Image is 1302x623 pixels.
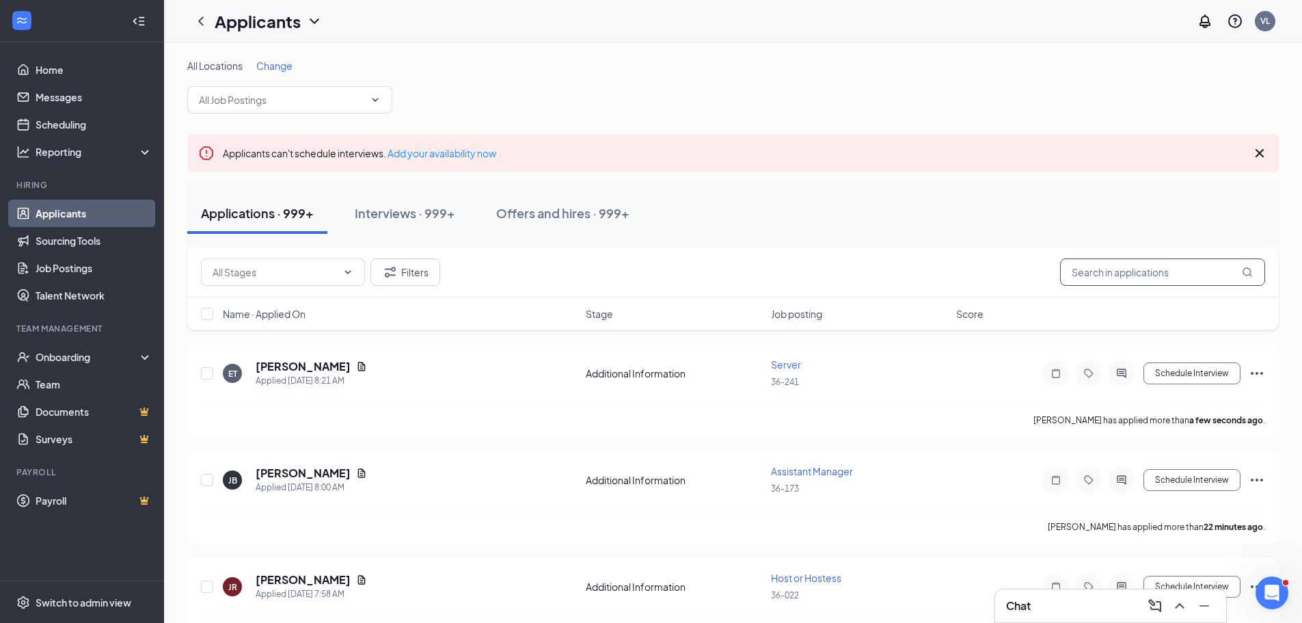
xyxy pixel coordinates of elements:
[1196,598,1212,614] svg: Minimize
[256,374,367,388] div: Applied [DATE] 8:21 AM
[1242,267,1253,278] svg: MagnifyingGlass
[355,204,455,222] div: Interviews · 999+
[16,596,30,609] svg: Settings
[36,350,141,364] div: Onboarding
[198,145,215,161] svg: Error
[36,111,152,138] a: Scheduling
[1249,365,1265,382] svg: Ellipses
[256,359,351,374] h5: [PERSON_NAME]
[36,282,152,309] a: Talent Network
[228,368,237,380] div: ET
[388,147,496,159] a: Add your availability now
[228,581,237,593] div: JR
[1204,522,1263,532] b: 22 minutes ago
[1260,15,1270,27] div: VL
[187,59,243,72] span: All Locations
[306,13,323,29] svg: ChevronDown
[36,145,153,159] div: Reporting
[36,227,152,254] a: Sourcing Tools
[356,468,367,479] svg: Document
[1189,415,1263,425] b: a few seconds ago
[356,361,367,372] svg: Document
[1060,259,1265,286] input: Search in applications
[36,83,152,111] a: Messages
[1143,469,1240,491] button: Schedule Interview
[771,358,801,371] span: Server
[771,572,841,584] span: Host or Hostess
[16,323,150,334] div: Team Management
[215,10,301,33] h1: Applicants
[771,377,799,387] span: 36-241
[36,254,152,282] a: Job Postings
[586,473,763,487] div: Additional Information
[1197,13,1213,29] svg: Notifications
[36,56,152,83] a: Home
[382,264,398,280] svg: Filter
[1048,521,1265,533] p: [PERSON_NAME] has applied more than .
[199,92,364,107] input: All Job Postings
[1113,475,1130,486] svg: ActiveChat
[771,590,799,600] span: 36-022
[1227,13,1243,29] svg: QuestionInfo
[256,466,351,481] h5: [PERSON_NAME]
[256,572,351,587] h5: [PERSON_NAME]
[1249,579,1265,595] svg: Ellipses
[223,147,496,159] span: Applicants can't schedule interviews.
[771,483,799,494] span: 36-173
[1081,475,1097,486] svg: Tag
[586,367,763,380] div: Additional Information
[1251,145,1268,161] svg: Cross
[1081,368,1097,379] svg: Tag
[1081,581,1097,592] svg: Tag
[256,481,367,494] div: Applied [DATE] 8:00 AM
[1143,576,1240,598] button: Schedule Interview
[16,179,150,191] div: Hiring
[1144,595,1166,617] button: ComposeMessage
[1113,368,1130,379] svg: ActiveChat
[356,574,367,585] svg: Document
[16,350,30,364] svg: UserCheck
[1171,598,1188,614] svg: ChevronUp
[1193,595,1215,617] button: Minimize
[1147,598,1163,614] svg: ComposeMessage
[1033,414,1265,426] p: [PERSON_NAME] has applied more than .
[496,204,629,222] div: Offers and hires · 999+
[193,13,209,29] svg: ChevronLeft
[228,475,237,486] div: JB
[256,59,293,72] span: Change
[223,307,306,321] span: Name · Applied On
[1249,472,1265,488] svg: Ellipses
[771,465,853,477] span: Assistant Manager
[586,307,613,321] span: Stage
[1113,581,1130,592] svg: ActiveChat
[256,587,367,601] div: Applied [DATE] 7:58 AM
[36,398,152,425] a: DocumentsCrown
[16,466,150,478] div: Payroll
[213,265,337,280] input: All Stages
[36,487,152,514] a: PayrollCrown
[36,200,152,227] a: Applicants
[1256,576,1288,609] iframe: Intercom live chat
[36,596,131,609] div: Switch to admin view
[771,307,822,321] span: Job posting
[1048,368,1064,379] svg: Note
[1006,598,1031,613] h3: Chat
[1143,362,1240,384] button: Schedule Interview
[1048,475,1064,486] svg: Note
[342,267,353,278] svg: ChevronDown
[956,307,984,321] span: Score
[1048,581,1064,592] svg: Note
[36,371,152,398] a: Team
[1169,595,1191,617] button: ChevronUp
[15,14,29,27] svg: WorkstreamLogo
[132,14,146,28] svg: Collapse
[370,94,381,105] svg: ChevronDown
[370,259,440,286] button: Filter Filters
[586,580,763,594] div: Additional Information
[36,425,152,453] a: SurveysCrown
[201,204,314,222] div: Applications · 999+
[16,145,30,159] svg: Analysis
